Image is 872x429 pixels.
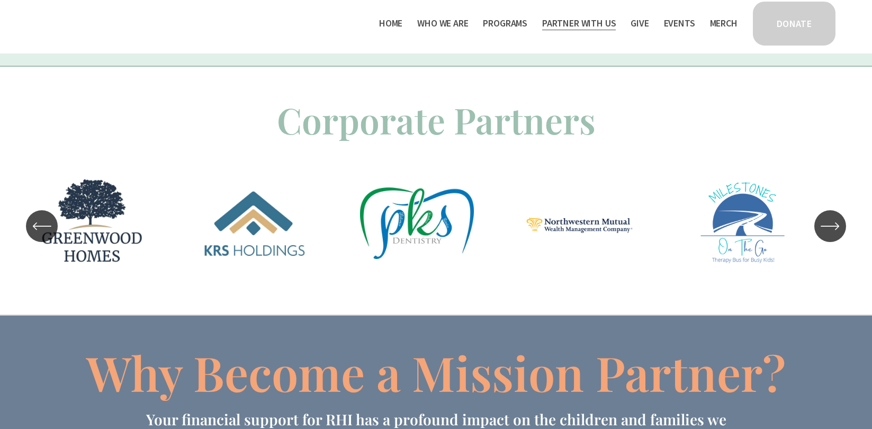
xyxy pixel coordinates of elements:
[483,16,527,31] span: Programs
[417,16,468,31] span: Who We Are
[542,16,616,31] span: Partner With Us
[542,15,616,32] a: folder dropdown
[710,15,738,32] a: Merch
[483,15,527,32] a: folder dropdown
[379,15,402,32] a: Home
[664,15,695,32] a: Events
[631,15,649,32] a: Give
[86,341,786,404] span: Why Become a Mission Partner?
[417,15,468,32] a: folder dropdown
[26,210,58,242] button: Previous
[814,210,846,242] button: Next
[35,95,837,145] p: Corporate Partners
